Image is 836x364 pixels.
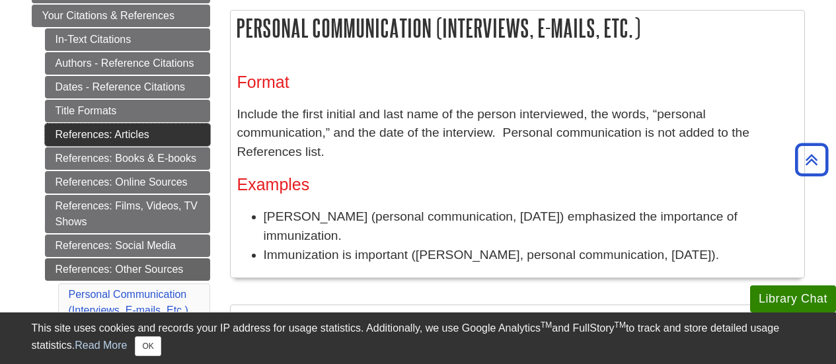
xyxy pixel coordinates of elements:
a: References: Online Sources [45,171,210,194]
button: Library Chat [750,285,836,312]
sup: TM [615,320,626,330]
a: References: Other Sources [45,258,210,281]
li: Immunization is important ([PERSON_NAME], personal communication, [DATE]). [264,246,798,265]
sup: TM [541,320,552,330]
a: Your Citations & References [32,5,210,27]
h2: Data Set [231,305,804,340]
h3: Format [237,73,798,92]
button: Close [135,336,161,356]
div: This site uses cookies and records your IP address for usage statistics. Additionally, we use Goo... [32,320,805,356]
a: References: Articles [45,124,210,146]
a: Personal Communication (Interviews, E-mails, Etc.) [69,289,188,316]
a: Dates - Reference Citations [45,76,210,98]
a: Back to Top [790,151,833,168]
h3: Examples [237,175,798,194]
a: Authors - Reference Citations [45,52,210,75]
li: [PERSON_NAME] (personal communication, [DATE]) emphasized the importance of immunization. [264,207,798,246]
a: References: Social Media [45,235,210,257]
a: Read More [75,340,127,351]
a: Title Formats [45,100,210,122]
h2: Personal Communication (Interviews, E-mails, Etc.) [231,11,804,46]
a: References: Films, Videos, TV Shows [45,195,210,233]
a: References: Books & E-books [45,147,210,170]
span: Your Citations & References [42,10,174,21]
a: In-Text Citations [45,28,210,51]
p: Include the first initial and last name of the person interviewed, the words, “personal communica... [237,105,798,162]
